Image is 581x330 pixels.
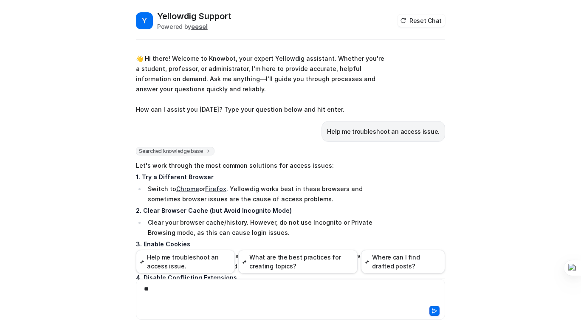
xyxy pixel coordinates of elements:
li: Switch to or . Yellowdig works best in these browsers and sometimes browser issues are the cause ... [145,184,384,204]
strong: 1. Try a Different Browser [136,173,214,181]
button: Where can I find drafted posts? [361,250,445,274]
a: Chrome [176,185,199,192]
li: Clear your browser cache/history. However, do not use Incognito or Private Browsing mode, as this... [145,217,384,238]
h2: Yellowdig Support [157,10,231,22]
button: What are the best practices for creating topics? [238,250,358,274]
p: Help me troubleshoot an access issue. [327,127,440,137]
p: Let's work through the most common solutions for access issues: [136,161,384,171]
b: eesel [191,23,208,30]
p: 👋 Hi there! Welcome to Knowbot, your expert Yellowdig assistant. Whether you're a student, profes... [136,54,384,115]
strong: 3. Enable Cookies [136,240,190,248]
span: Y [136,12,153,29]
button: Reset Chat [398,14,445,27]
div: Powered by [157,22,231,31]
a: Firefox [205,185,226,192]
button: Help me troubleshoot an access issue. [136,250,235,274]
span: Searched knowledge base [136,147,214,155]
strong: 2. Clear Browser Cache (but Avoid Incognito Mode) [136,207,292,214]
